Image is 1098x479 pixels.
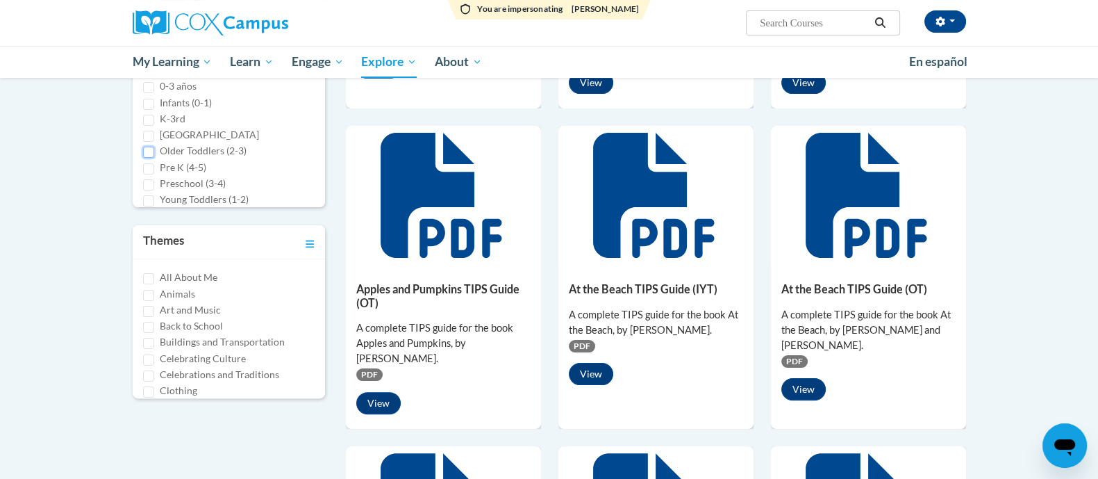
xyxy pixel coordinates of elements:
label: Preschool (3-4) [160,176,226,191]
label: K-3rd [160,111,185,127]
a: Engage [283,46,353,78]
h5: Apples and Pumpkins TIPS Guide (OT) [356,282,531,309]
label: Celebrating Culture [160,351,246,366]
div: A complete TIPS guide for the book At the Beach, by [PERSON_NAME]. [569,307,743,338]
span: PDF [356,368,383,381]
button: View [356,392,401,414]
span: My Learning [132,54,212,70]
a: Cox Campus [133,10,397,35]
label: Buildings and Transportation [160,334,285,350]
a: Learn [221,46,283,78]
h3: Themes [143,232,184,252]
button: View [569,72,613,94]
span: Learn [230,54,274,70]
label: Older Toddlers (2-3) [160,143,247,159]
label: All About Me [160,270,217,285]
h5: At the Beach TIPS Guide (IYT) [569,282,743,295]
span: PDF [781,355,808,368]
a: My Learning [124,46,222,78]
label: Pre K (4-5) [160,160,206,175]
span: Engage [292,54,344,70]
span: PDF [569,340,595,352]
label: Young Toddlers (1-2) [160,192,249,207]
span: En español [909,54,967,69]
label: Clothing [160,383,197,398]
button: Search [870,15,890,31]
div: Main menu [112,46,987,78]
input: Search Courses [758,15,870,31]
button: View [781,72,826,94]
a: En español [900,47,976,76]
div: A complete TIPS guide for the book Apples and Pumpkins, by [PERSON_NAME]. [356,320,531,366]
span: About [435,54,482,70]
a: About [426,46,491,78]
label: Art and Music [160,302,221,318]
label: Celebrations and Traditions [160,367,279,382]
span: Explore [361,54,417,70]
a: Toggle collapse [306,232,315,252]
button: View [569,363,613,385]
label: [GEOGRAPHIC_DATA] [160,127,259,143]
iframe: Button to launch messaging window, conversation in progress [1042,423,1087,468]
label: Animals [160,286,195,302]
button: Account Settings [924,10,966,33]
div: A complete TIPS guide for the book At the Beach, by [PERSON_NAME] and [PERSON_NAME]. [781,307,956,353]
a: Explore [352,46,426,78]
h5: At the Beach TIPS Guide (OT) [781,282,956,295]
button: View [781,378,826,400]
label: 0-3 años [160,79,197,94]
label: Infants (0-1) [160,95,212,111]
img: Cox Campus [133,10,288,35]
label: Back to School [160,318,223,334]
